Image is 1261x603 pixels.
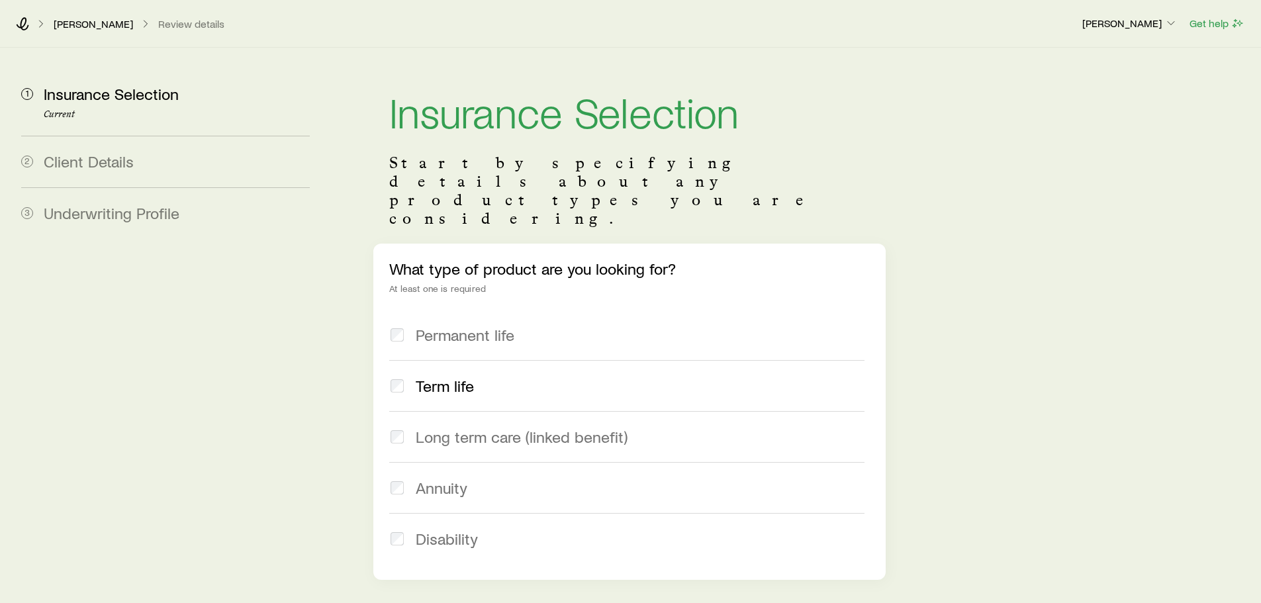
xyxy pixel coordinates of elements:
[44,109,310,120] p: Current
[416,377,474,395] span: Term life
[416,479,467,497] span: Annuity
[44,152,134,171] span: Client Details
[158,18,225,30] button: Review details
[389,283,869,294] div: At least one is required
[44,84,179,103] span: Insurance Selection
[21,207,33,219] span: 3
[1189,16,1245,31] button: Get help
[389,90,869,132] h1: Insurance Selection
[1082,16,1178,32] button: [PERSON_NAME]
[389,259,869,278] p: What type of product are you looking for?
[389,154,869,228] p: Start by specifying details about any product types you are considering.
[391,328,404,342] input: Permanent life
[21,88,33,100] span: 1
[391,481,404,494] input: Annuity
[391,430,404,443] input: Long term care (linked benefit)
[391,532,404,545] input: Disability
[53,18,134,30] a: [PERSON_NAME]
[416,428,628,446] span: Long term care (linked benefit)
[416,530,478,548] span: Disability
[1082,17,1178,30] p: [PERSON_NAME]
[21,156,33,167] span: 2
[391,379,404,393] input: Term life
[44,203,179,222] span: Underwriting Profile
[416,326,514,344] span: Permanent life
